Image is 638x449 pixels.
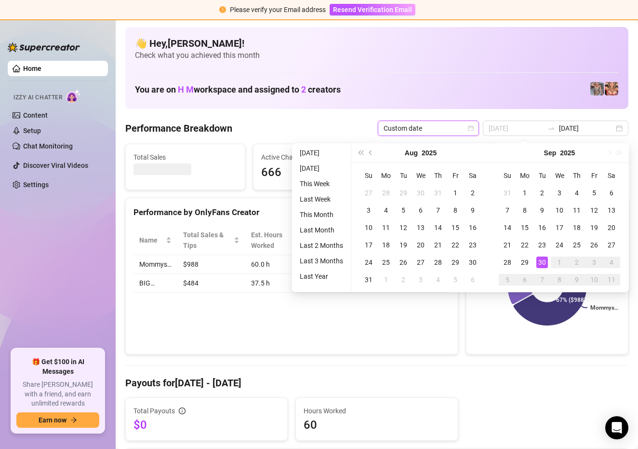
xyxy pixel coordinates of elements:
[355,143,366,163] button: Last year (Control + left)
[502,187,513,199] div: 31
[219,6,226,13] span: exclamation-circle
[603,219,620,236] td: 2025-09-20
[360,271,377,288] td: 2025-08-31
[398,239,409,251] div: 19
[139,235,164,245] span: Name
[296,255,347,267] li: Last 3 Months
[377,184,395,202] td: 2025-07-28
[450,274,461,286] div: 5
[330,4,415,15] button: Resend Verification Email
[585,202,603,219] td: 2025-09-12
[296,163,347,174] li: [DATE]
[16,357,99,376] span: 🎁 Get $100 in AI Messages
[23,127,41,135] a: Setup
[398,187,409,199] div: 29
[568,254,585,271] td: 2025-10-02
[554,274,565,286] div: 8
[412,254,429,271] td: 2025-08-27
[366,143,376,163] button: Previous month (PageUp)
[16,412,99,428] button: Earn nowarrow-right
[551,219,568,236] td: 2025-09-17
[380,204,392,216] div: 4
[606,187,617,199] div: 6
[412,271,429,288] td: 2025-09-03
[554,204,565,216] div: 10
[551,202,568,219] td: 2025-09-10
[296,193,347,205] li: Last Week
[605,416,628,439] div: Open Intercom Messenger
[133,255,177,274] td: Mommys…
[571,239,583,251] div: 25
[467,257,478,268] div: 30
[536,204,548,216] div: 9
[447,202,464,219] td: 2025-08-08
[133,274,177,293] td: BIG…
[296,178,347,190] li: This Week
[412,167,429,184] th: We
[519,239,531,251] div: 22
[516,236,533,254] td: 2025-09-22
[571,257,583,268] div: 2
[245,255,315,274] td: 60.0 h
[398,222,409,233] div: 12
[363,274,374,286] div: 31
[499,202,516,219] td: 2025-09-07
[384,121,473,136] span: Custom date
[536,257,548,268] div: 30
[571,204,583,216] div: 11
[39,416,66,424] span: Earn now
[568,271,585,288] td: 2025-10-09
[502,204,513,216] div: 7
[261,163,365,182] span: 666
[261,152,365,163] span: Active Chats
[585,219,603,236] td: 2025-09-19
[547,124,555,132] span: to
[502,274,513,286] div: 5
[588,257,600,268] div: 3
[588,239,600,251] div: 26
[603,167,620,184] th: Sa
[571,187,583,199] div: 4
[429,254,447,271] td: 2025-08-28
[519,187,531,199] div: 1
[516,254,533,271] td: 2025-09-29
[536,239,548,251] div: 23
[516,219,533,236] td: 2025-09-15
[547,124,555,132] span: swap-right
[606,222,617,233] div: 20
[415,222,426,233] div: 13
[447,184,464,202] td: 2025-08-01
[296,240,347,251] li: Last 2 Months
[395,254,412,271] td: 2025-08-26
[230,4,326,15] div: Please verify your Email address
[125,122,232,135] h4: Performance Breakdown
[447,236,464,254] td: 2025-08-22
[412,219,429,236] td: 2025-08-13
[179,408,186,414] span: info-circle
[551,236,568,254] td: 2025-09-24
[135,84,341,95] h1: You are on workspace and assigned to creators
[603,271,620,288] td: 2025-10-11
[429,184,447,202] td: 2025-07-31
[13,93,62,102] span: Izzy AI Chatter
[516,184,533,202] td: 2025-09-01
[467,274,478,286] div: 6
[447,254,464,271] td: 2025-08-29
[590,82,604,95] img: pennylondonvip
[412,202,429,219] td: 2025-08-06
[301,84,306,95] span: 2
[363,222,374,233] div: 10
[178,84,194,95] span: H M
[395,219,412,236] td: 2025-08-12
[554,257,565,268] div: 1
[519,204,531,216] div: 8
[360,202,377,219] td: 2025-08-03
[380,257,392,268] div: 25
[568,184,585,202] td: 2025-09-04
[519,222,531,233] div: 15
[363,239,374,251] div: 17
[551,271,568,288] td: 2025-10-08
[544,143,557,163] button: Choose a month
[551,167,568,184] th: We
[363,204,374,216] div: 3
